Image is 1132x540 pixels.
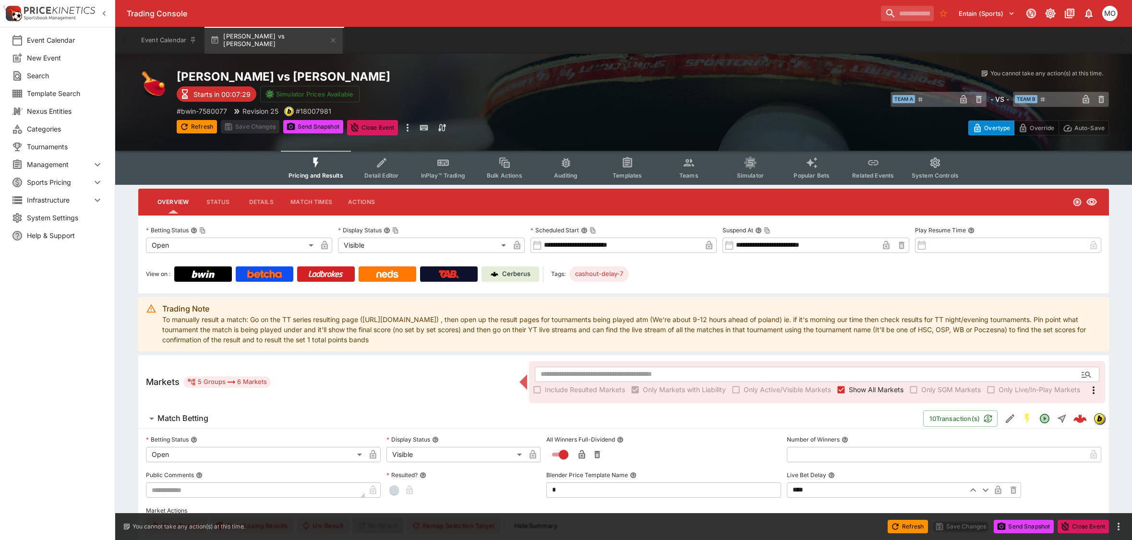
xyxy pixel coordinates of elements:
p: Copy To Clipboard [296,106,331,116]
img: Ladbrokes [308,270,343,278]
button: [PERSON_NAME] vs [PERSON_NAME] [205,27,343,54]
span: Bulk Actions [487,172,522,179]
div: Trading Note [162,303,1101,314]
label: View on : [146,266,170,282]
p: All Winners Full-Dividend [546,435,615,444]
button: Scheduled StartCopy To Clipboard [581,227,588,234]
button: Open [1078,366,1095,383]
span: Categories [27,124,103,134]
button: Status [196,191,240,214]
p: Live Bet Delay [787,471,826,479]
span: cashout-delay-7 [569,269,629,279]
button: Copy To Clipboard [392,227,399,234]
p: Revision 25 [242,106,278,116]
div: bwin [284,107,294,116]
button: 10Transaction(s) [923,410,998,427]
span: Only SGM Markets [921,384,981,395]
div: 5 Groups 6 Markets [187,376,267,388]
span: Show All Markets [849,384,903,395]
button: Suspend AtCopy To Clipboard [755,227,762,234]
button: Copy To Clipboard [199,227,206,234]
button: Select Tenant [953,6,1021,21]
button: Close Event [347,120,398,135]
div: Trading Console [127,9,877,19]
button: SGM Enabled [1019,410,1036,427]
button: Straight [1053,410,1071,427]
button: Match Times [283,191,340,214]
span: Detail Editor [364,172,398,179]
button: Send Snapshot [994,520,1054,533]
button: Match Betting [138,409,923,428]
span: Teams [679,172,698,179]
span: Auditing [554,172,578,179]
button: Notifications [1080,5,1097,22]
img: TabNZ [439,270,459,278]
img: Cerberus [491,270,498,278]
button: Mark O'Loughlan [1099,3,1120,24]
p: Suspend At [723,226,753,234]
p: Override [1030,123,1054,133]
span: Nexus Entities [27,106,103,116]
svg: Open [1072,197,1082,207]
span: New Event [27,53,103,63]
div: 1a2ed7b3-d794-4a20-b204-a8e8c9a4eaad [1073,412,1087,425]
img: Betcha [247,270,282,278]
span: Popular Bets [794,172,830,179]
p: You cannot take any action(s) at this time. [990,69,1103,78]
p: You cannot take any action(s) at this time. [132,522,245,531]
button: Open [1036,410,1053,427]
span: Infrastructure [27,195,92,205]
span: System Settings [27,213,103,223]
h6: Match Betting [157,413,208,423]
input: search [881,6,934,21]
span: Only Live/In-Play Markets [999,384,1080,395]
p: Display Status [386,435,430,444]
button: Copy To Clipboard [764,227,771,234]
div: Event type filters [281,151,966,185]
button: Override [1014,120,1059,135]
div: Visible [386,447,526,462]
div: Mark O'Loughlan [1102,6,1118,21]
div: Open [146,447,365,462]
span: Team B [1015,95,1037,103]
button: Auto-Save [1059,120,1109,135]
button: Toggle light/dark mode [1042,5,1059,22]
img: Bwin [192,270,215,278]
svg: More [1088,384,1099,396]
button: Display Status [432,436,439,443]
img: bwin.png [285,107,293,116]
button: more [1113,521,1124,532]
div: Betting Target: cerberus [569,266,629,282]
div: To manually result a match: Go on the TT series resulting page ([URL][DOMAIN_NAME]) , then open u... [162,300,1101,348]
button: Refresh [888,520,928,533]
div: Visible [338,238,509,253]
p: Play Resume Time [915,226,966,234]
div: Start From [968,120,1109,135]
p: Public Comments [146,471,194,479]
h5: Markets [146,376,180,387]
button: All Winners Full-Dividend [617,436,624,443]
p: Resulted? [386,471,418,479]
img: table_tennis.png [138,69,169,100]
button: Number of Winners [842,436,848,443]
span: Event Calendar [27,35,103,45]
span: Help & Support [27,230,103,240]
p: Number of Winners [787,435,840,444]
img: Neds [376,270,398,278]
span: Simulator [737,172,764,179]
p: Starts in 00:07:29 [193,89,251,99]
button: Event Calendar [135,27,203,54]
p: Cerberus [502,269,530,279]
button: Overtype [968,120,1014,135]
button: No Bookmarks [936,6,951,21]
p: Betting Status [146,226,189,234]
button: Play Resume Time [968,227,975,234]
label: Market Actions [146,504,1101,518]
button: Overview [150,191,196,214]
svg: Open [1039,413,1050,424]
button: Betting StatusCopy To Clipboard [191,227,197,234]
img: bwin [1094,413,1105,424]
p: Copy To Clipboard [177,106,227,116]
button: Edit Detail [1001,410,1019,427]
img: Sportsbook Management [24,16,76,20]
